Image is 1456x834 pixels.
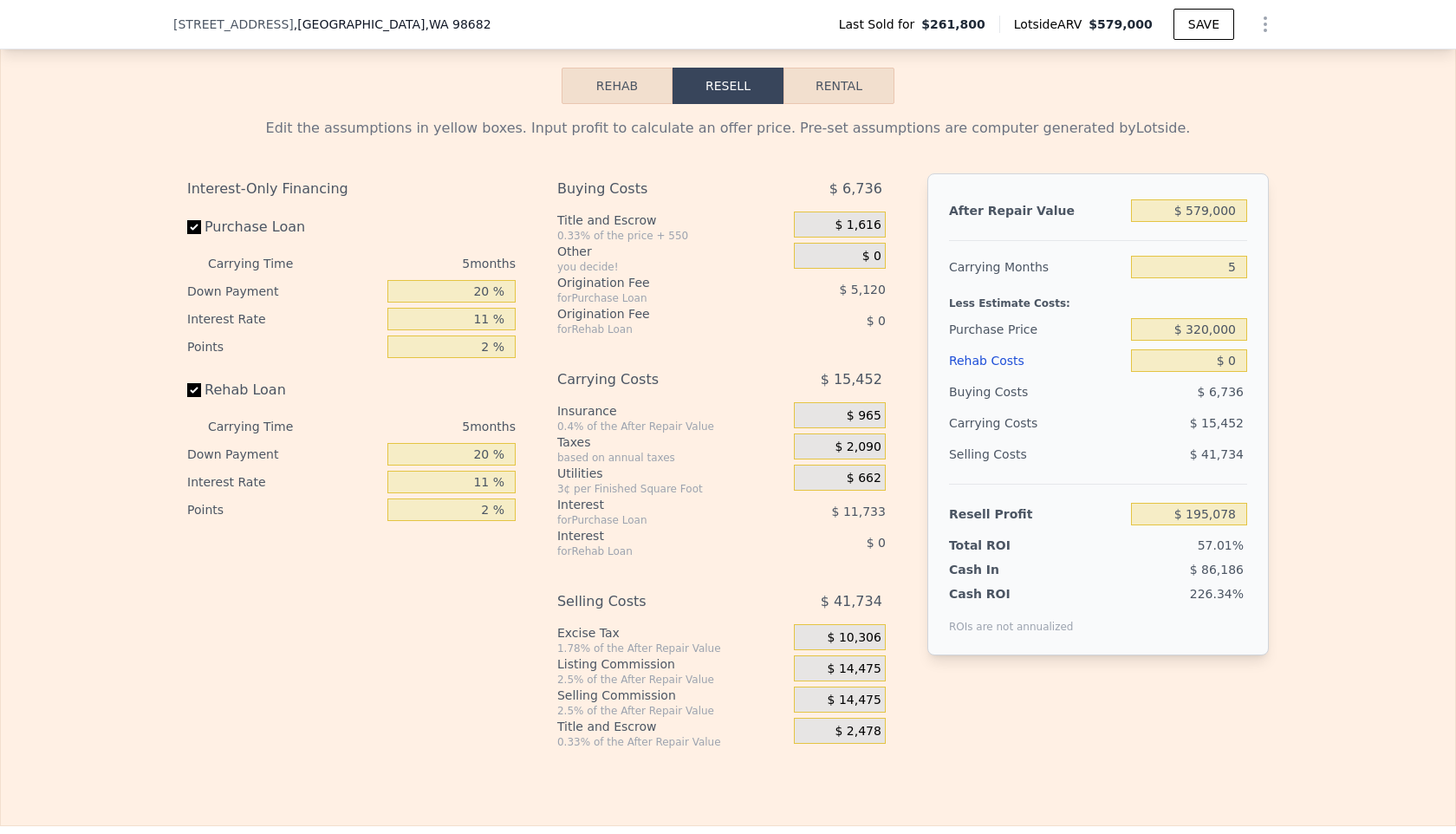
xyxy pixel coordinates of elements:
[208,250,321,277] div: Carrying Time
[949,537,1057,554] div: Total ROI
[557,274,751,291] div: Origination Fee
[1190,587,1244,601] span: 226.34%
[1190,416,1244,430] span: $ 15,452
[557,229,787,243] div: 0.33% of the price + 550
[949,407,1057,439] div: Carrying Costs
[835,218,881,233] span: $ 1,616
[557,402,787,420] div: Insurance
[557,673,787,687] div: 2.5% of the After Repair Value
[328,413,516,440] div: 5 months
[187,468,380,496] div: Interest Rate
[208,413,321,440] div: Carrying Time
[557,451,787,465] div: based on annual taxes
[187,333,380,361] div: Points
[949,283,1247,314] div: Less Estimate Costs:
[867,536,886,550] span: $ 0
[557,305,751,323] div: Origination Fee
[821,364,882,395] span: $ 15,452
[557,433,787,451] div: Taxes
[557,243,787,260] div: Other
[557,735,787,749] div: 0.33% of the After Repair Value
[949,603,1074,634] div: ROIs are not annualized
[1190,447,1244,461] span: $ 41,734
[557,718,787,735] div: Title and Escrow
[187,496,380,524] div: Points
[949,345,1124,376] div: Rehab Costs
[557,687,787,704] div: Selling Commission
[557,291,751,305] div: for Purchase Loan
[847,408,881,424] span: $ 965
[557,212,787,229] div: Title and Escrow
[425,17,491,31] span: , WA 98682
[187,173,516,205] div: Interest-Only Financing
[828,630,881,646] span: $ 10,306
[187,118,1269,139] div: Edit the assumptions in yellow boxes. Input profit to calculate an offer price. Pre-set assumptio...
[1248,7,1283,42] button: Show Options
[557,173,751,205] div: Buying Costs
[783,68,894,104] button: Rental
[557,513,751,527] div: for Purchase Loan
[949,376,1124,407] div: Buying Costs
[1190,563,1244,577] span: $ 86,186
[557,642,787,655] div: 1.78% of the After Repair Value
[867,314,886,328] span: $ 0
[557,465,787,482] div: Utilities
[328,250,516,277] div: 5 months
[821,586,882,617] span: $ 41,734
[187,220,201,234] input: Purchase Loan
[187,212,380,243] label: Purchase Loan
[828,693,881,708] span: $ 14,475
[557,496,751,513] div: Interest
[949,498,1124,530] div: Resell Profit
[673,68,783,104] button: Resell
[187,375,380,406] label: Rehab Loan
[949,439,1124,470] div: Selling Costs
[557,527,751,544] div: Interest
[1198,385,1244,399] span: $ 6,736
[557,586,751,617] div: Selling Costs
[839,283,885,296] span: $ 5,120
[949,251,1124,283] div: Carrying Months
[1198,538,1244,552] span: 57.01%
[557,482,787,496] div: 3¢ per Finished Square Foot
[557,323,751,336] div: for Rehab Loan
[557,420,787,433] div: 0.4% of the After Repair Value
[557,704,787,718] div: 2.5% of the After Repair Value
[1089,17,1153,31] span: $579,000
[187,440,380,468] div: Down Payment
[949,561,1057,578] div: Cash In
[862,249,881,264] span: $ 0
[557,544,751,558] div: for Rehab Loan
[187,383,201,397] input: Rehab Loan
[847,471,881,486] span: $ 662
[557,624,787,642] div: Excise Tax
[557,260,787,274] div: you decide!
[828,661,881,677] span: $ 14,475
[557,364,751,395] div: Carrying Costs
[173,16,294,33] span: [STREET_ADDRESS]
[832,505,886,518] span: $ 11,733
[839,16,922,33] span: Last Sold for
[949,195,1124,226] div: After Repair Value
[294,16,491,33] span: , [GEOGRAPHIC_DATA]
[835,440,881,455] span: $ 2,090
[921,16,985,33] span: $261,800
[829,173,882,205] span: $ 6,736
[562,68,673,104] button: Rehab
[835,724,881,740] span: $ 2,478
[949,314,1124,345] div: Purchase Price
[1173,9,1234,40] button: SAVE
[187,277,380,305] div: Down Payment
[1014,16,1089,33] span: Lotside ARV
[187,305,380,333] div: Interest Rate
[949,585,1074,603] div: Cash ROI
[557,655,787,673] div: Listing Commission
